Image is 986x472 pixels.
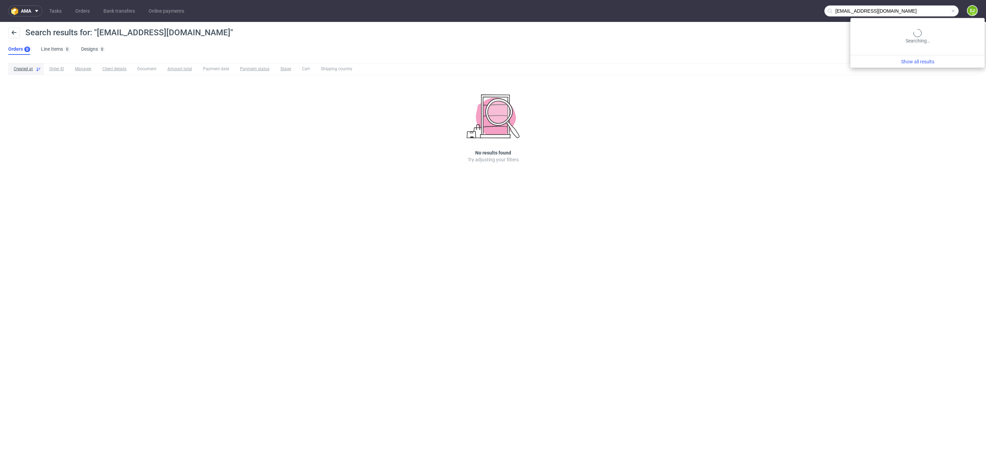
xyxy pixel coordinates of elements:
[853,29,982,44] div: Searching…
[21,9,31,13] span: ama
[475,149,511,156] h3: No results found
[468,156,519,163] p: Try adjusting your filters
[45,5,66,16] a: Tasks
[25,28,233,37] span: Search results for: "[EMAIL_ADDRESS][DOMAIN_NAME]"
[8,5,42,16] button: ama
[71,5,94,16] a: Orders
[968,6,977,15] figcaption: EJ
[137,66,156,72] span: Document
[26,47,28,52] div: 0
[302,66,310,72] span: Cart
[167,66,192,72] span: Amount total
[321,66,352,72] span: Shipping country
[75,66,91,72] span: Manager
[14,66,33,72] span: Created at
[144,5,188,16] a: Online payments
[11,7,21,15] img: logo
[102,66,126,72] span: Client details
[280,66,291,72] span: Stage
[99,5,139,16] a: Bank transfers
[203,66,229,72] span: Payment date
[49,66,64,72] span: Order ID
[853,58,982,65] a: Show all results
[41,44,70,55] a: Line Items0
[66,47,68,52] div: 0
[101,47,103,52] div: 0
[81,44,105,55] a: Designs0
[240,66,269,72] span: Payment status
[8,44,30,55] a: Orders0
